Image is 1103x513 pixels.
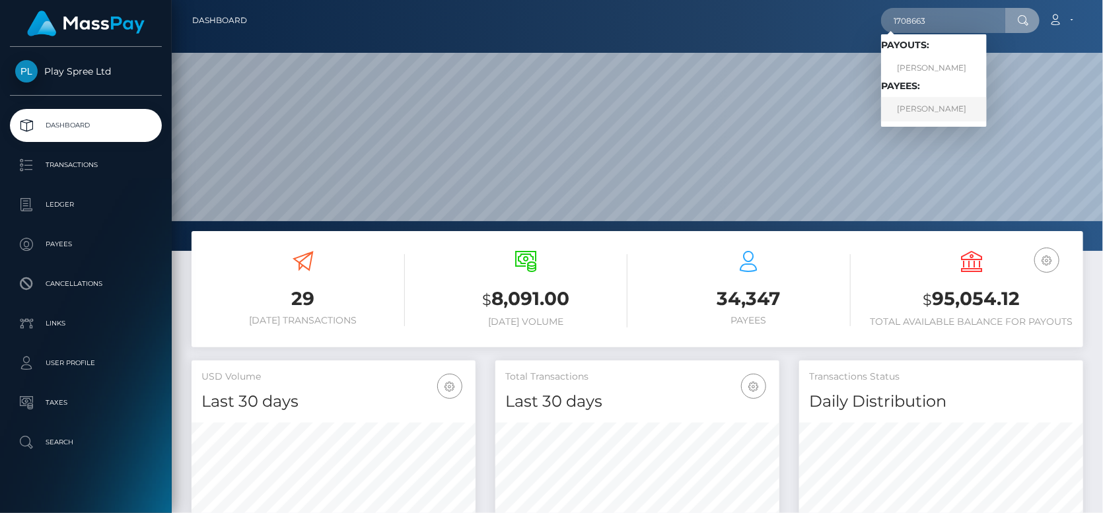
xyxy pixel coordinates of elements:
[10,109,162,142] a: Dashboard
[647,286,851,312] h3: 34,347
[10,386,162,419] a: Taxes
[15,314,157,333] p: Links
[10,65,162,77] span: Play Spree Ltd
[881,40,987,51] h6: Payouts:
[15,60,38,83] img: Play Spree Ltd
[881,56,987,81] a: [PERSON_NAME]
[10,149,162,182] a: Transactions
[10,347,162,380] a: User Profile
[15,353,157,373] p: User Profile
[482,291,491,309] small: $
[809,370,1073,384] h5: Transactions Status
[10,228,162,261] a: Payees
[201,286,405,312] h3: 29
[15,274,157,294] p: Cancellations
[15,234,157,254] p: Payees
[201,370,466,384] h5: USD Volume
[647,315,851,326] h6: Payees
[10,426,162,459] a: Search
[871,286,1074,313] h3: 95,054.12
[15,432,157,452] p: Search
[15,116,157,135] p: Dashboard
[505,390,769,413] h4: Last 30 days
[15,393,157,413] p: Taxes
[15,195,157,215] p: Ledger
[10,188,162,221] a: Ledger
[27,11,145,36] img: MassPay Logo
[201,315,405,326] h6: [DATE] Transactions
[15,155,157,175] p: Transactions
[10,307,162,340] a: Links
[201,390,466,413] h4: Last 30 days
[881,81,987,92] h6: Payees:
[192,7,247,34] a: Dashboard
[809,390,1073,413] h4: Daily Distribution
[881,8,1005,33] input: Search...
[10,267,162,300] a: Cancellations
[923,291,933,309] small: $
[425,286,628,313] h3: 8,091.00
[881,97,987,121] a: [PERSON_NAME]
[425,316,628,327] h6: [DATE] Volume
[871,316,1074,327] h6: Total Available Balance for Payouts
[505,370,769,384] h5: Total Transactions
